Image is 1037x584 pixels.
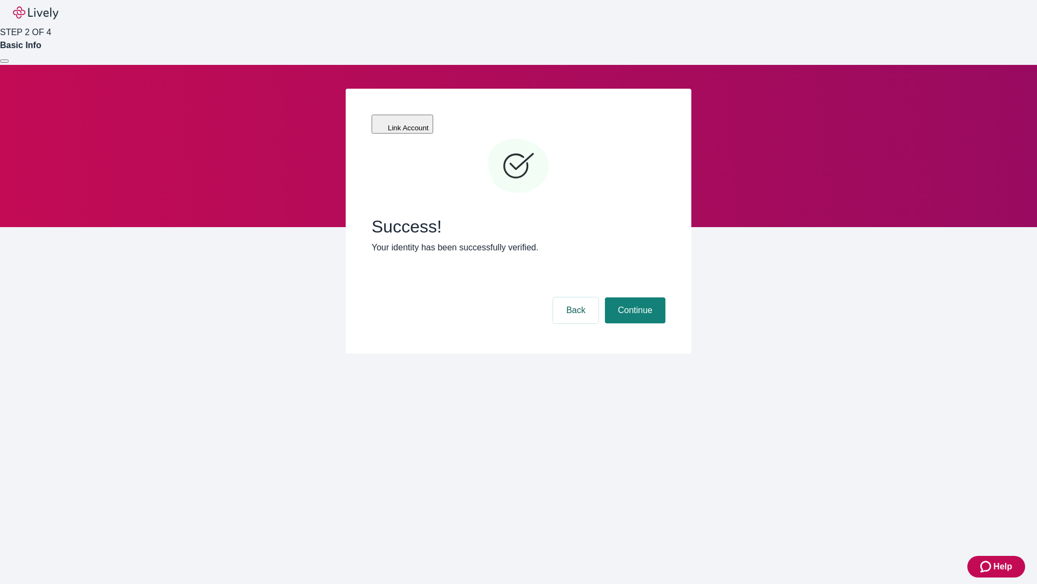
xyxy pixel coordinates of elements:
button: Continue [605,297,665,323]
button: Back [553,297,598,323]
button: Zendesk support iconHelp [967,556,1025,578]
span: Help [993,560,1012,573]
button: Link Account [372,115,433,134]
p: Your identity has been successfully verified. [372,241,665,254]
img: Lively [13,6,58,19]
svg: Zendesk support icon [980,560,993,573]
svg: Checkmark icon [486,134,551,199]
span: Success! [372,216,665,237]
